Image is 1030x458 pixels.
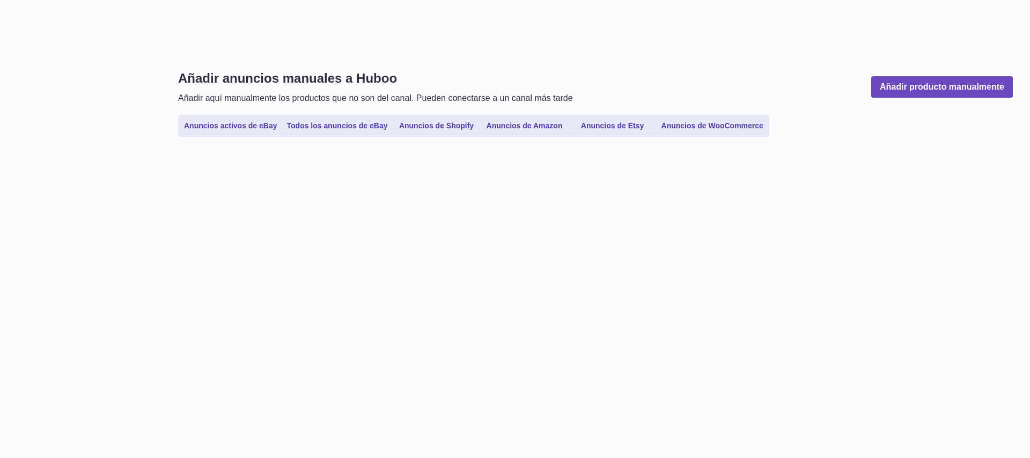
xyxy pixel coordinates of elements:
p: Añadir aquí manualmente los productos que no son del canal. Pueden conectarse a un canal más tarde [178,92,573,104]
a: Anuncios de Shopify [394,117,480,135]
a: Todos los anuncios de eBay [283,117,392,135]
h1: Añadir anuncios manuales a Huboo [178,70,573,87]
a: Anuncios de Etsy [570,117,656,135]
a: Anuncios activos de eBay [180,117,281,135]
a: Anuncios de Amazon [482,117,568,135]
a: Anuncios de WooCommerce [658,117,767,135]
a: Añadir producto manualmente [871,76,1013,98]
